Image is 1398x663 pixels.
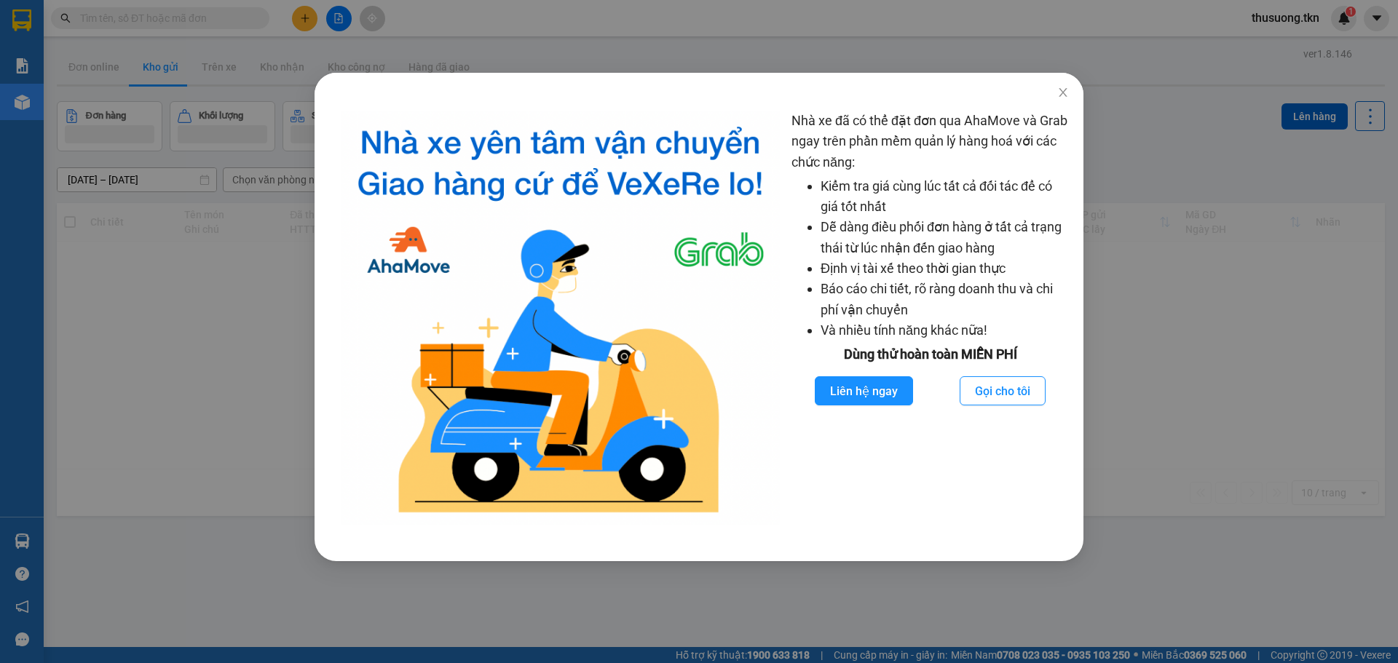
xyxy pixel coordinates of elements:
li: Và nhiều tính năng khác nữa! [821,320,1069,341]
li: Kiểm tra giá cùng lúc tất cả đối tác để có giá tốt nhất [821,176,1069,218]
li: Báo cáo chi tiết, rõ ràng doanh thu và chi phí vận chuyển [821,279,1069,320]
span: close [1057,87,1069,98]
li: Dễ dàng điều phối đơn hàng ở tất cả trạng thái từ lúc nhận đến giao hàng [821,217,1069,258]
img: logo [341,111,780,525]
button: Liên hệ ngay [815,376,913,405]
span: Liên hệ ngay [830,382,898,400]
div: Nhà xe đã có thể đặt đơn qua AhaMove và Grab ngay trên phần mềm quản lý hàng hoá với các chức năng: [791,111,1069,525]
span: Gọi cho tôi [975,382,1030,400]
div: Dùng thử hoàn toàn MIỄN PHÍ [791,344,1069,365]
button: Gọi cho tôi [960,376,1046,405]
li: Định vị tài xế theo thời gian thực [821,258,1069,279]
button: Close [1043,73,1083,114]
